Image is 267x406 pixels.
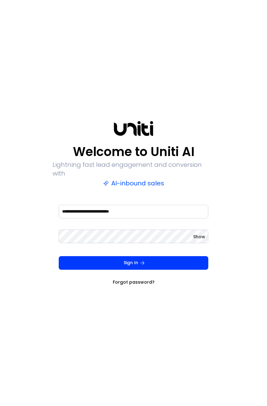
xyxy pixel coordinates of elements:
[53,160,214,178] p: Lightning fast lead engagement and conversion with
[59,256,208,270] button: Sign In
[73,144,194,159] p: Welcome to Uniti AI
[198,233,205,240] keeper-lock: Open Keeper Popup
[193,234,205,240] button: Show
[103,179,164,188] p: AI-inbound sales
